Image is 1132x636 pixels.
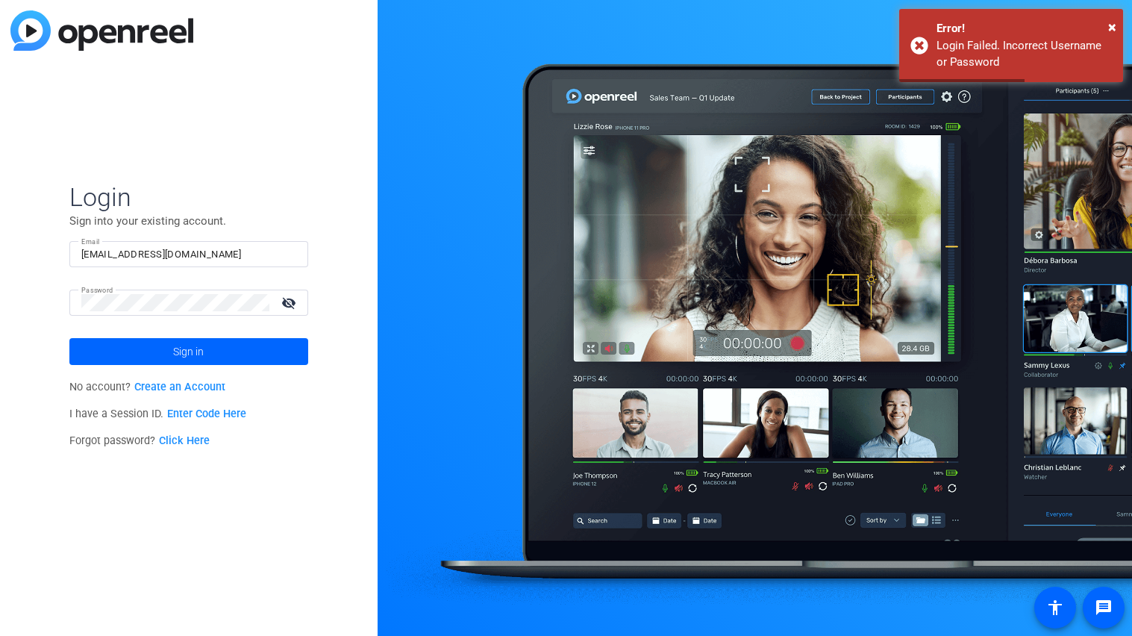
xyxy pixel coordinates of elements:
[1095,599,1113,617] mat-icon: message
[159,434,210,447] a: Click Here
[1108,18,1116,36] span: ×
[81,246,296,264] input: Enter Email Address
[69,434,210,447] span: Forgot password?
[173,333,204,370] span: Sign in
[272,292,308,314] mat-icon: visibility_off
[69,408,246,420] span: I have a Session ID.
[167,408,246,420] a: Enter Code Here
[1108,16,1116,38] button: Close
[10,10,193,51] img: blue-gradient.svg
[81,237,100,246] mat-label: Email
[69,381,225,393] span: No account?
[936,20,1112,37] div: Error!
[69,213,308,229] p: Sign into your existing account.
[1046,599,1064,617] mat-icon: accessibility
[134,381,225,393] a: Create an Account
[69,338,308,365] button: Sign in
[81,286,113,294] mat-label: Password
[69,181,308,213] span: Login
[936,37,1112,71] div: Login Failed. Incorrect Username or Password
